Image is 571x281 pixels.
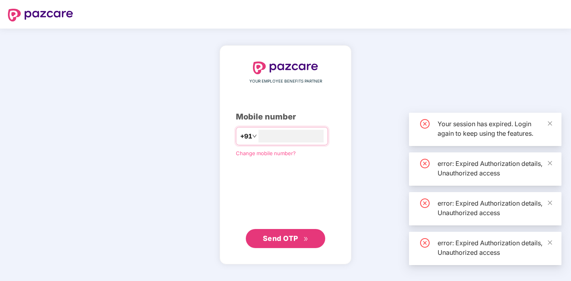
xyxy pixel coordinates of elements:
[252,134,257,139] span: down
[263,234,298,243] span: Send OTP
[246,229,325,248] button: Send OTPdouble-right
[438,119,552,138] div: Your session has expired. Login again to keep using the features.
[249,78,322,85] span: YOUR EMPLOYEE BENEFITS PARTNER
[240,131,252,141] span: +91
[438,238,552,257] div: error: Expired Authorization details, Unauthorized access
[420,159,430,168] span: close-circle
[438,159,552,178] div: error: Expired Authorization details, Unauthorized access
[438,198,552,217] div: error: Expired Authorization details, Unauthorized access
[547,121,553,126] span: close
[547,160,553,166] span: close
[8,9,73,21] img: logo
[253,62,318,74] img: logo
[236,150,296,156] a: Change mobile number?
[420,238,430,248] span: close-circle
[303,237,309,242] span: double-right
[547,240,553,245] span: close
[547,200,553,206] span: close
[420,119,430,129] span: close-circle
[420,198,430,208] span: close-circle
[236,111,335,123] div: Mobile number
